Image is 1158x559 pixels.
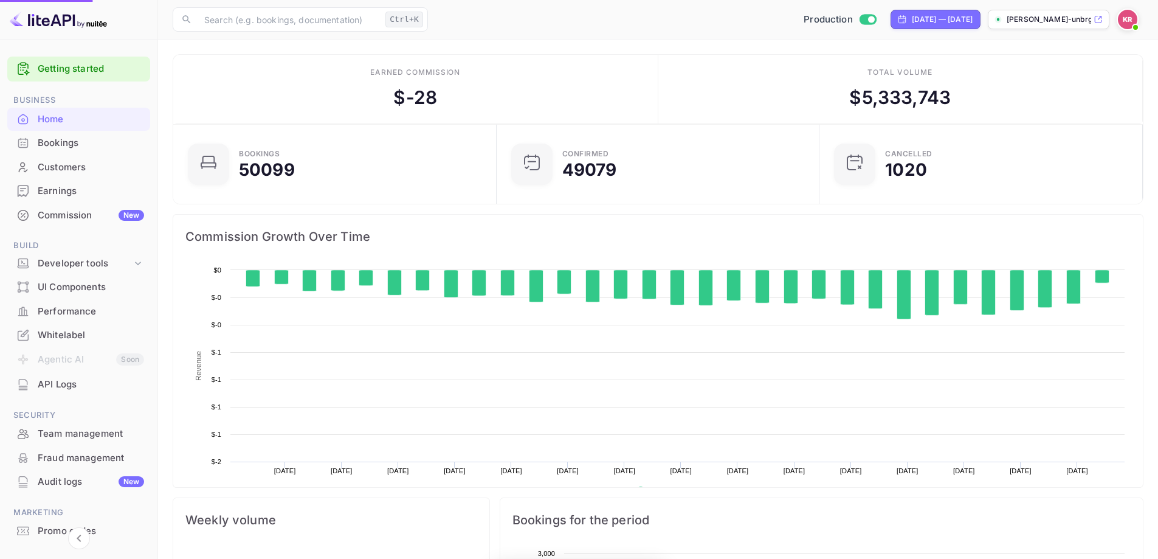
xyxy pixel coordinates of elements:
div: UI Components [38,280,144,294]
text: [DATE] [444,467,466,474]
a: Fraud management [7,446,150,469]
div: Developer tools [38,257,132,271]
text: [DATE] [500,467,522,474]
div: Whitelabel [38,328,144,342]
div: New [119,476,144,487]
div: New [119,210,144,221]
a: CommissionNew [7,204,150,226]
div: 1020 [885,161,927,178]
button: Collapse navigation [68,527,90,549]
text: [DATE] [727,467,749,474]
a: Getting started [38,62,144,76]
text: [DATE] [670,467,692,474]
text: Revenue [649,487,680,495]
text: 3,000 [537,550,554,557]
text: $-1 [212,376,221,383]
div: Commission [38,209,144,223]
div: Total volume [867,67,932,78]
text: [DATE] [331,467,353,474]
div: Performance [7,300,150,324]
div: $ 5,333,743 [849,84,951,111]
a: Team management [7,422,150,445]
text: [DATE] [1066,467,1088,474]
text: [DATE] [840,467,862,474]
a: Whitelabel [7,324,150,346]
div: Promo codes [38,524,144,538]
text: $-1 [212,431,221,438]
div: Team management [7,422,150,446]
div: Getting started [7,57,150,82]
a: Performance [7,300,150,322]
div: 49079 [562,161,617,178]
div: Earnings [7,179,150,203]
div: Earnings [38,184,144,198]
span: Build [7,239,150,252]
div: Home [7,108,150,131]
div: Bookings [239,150,280,158]
a: Earnings [7,179,150,202]
div: Fraud management [38,451,144,465]
text: $-0 [212,321,221,328]
text: $-2 [212,458,221,465]
div: CommissionNew [7,204,150,227]
text: [DATE] [953,467,975,474]
text: $-1 [212,403,221,411]
a: Audit logsNew [7,470,150,493]
div: Performance [38,305,144,319]
div: Bookings [7,131,150,155]
text: $0 [213,266,221,274]
div: CANCELLED [885,150,932,158]
div: 50099 [239,161,295,178]
text: Revenue [195,351,203,381]
div: Home [38,113,144,127]
a: Bookings [7,131,150,154]
a: Home [7,108,150,130]
a: Customers [7,156,150,178]
text: [DATE] [897,467,918,474]
input: Search (e.g. bookings, documentation) [197,7,381,32]
span: Security [7,409,150,422]
div: Switch to Sandbox mode [799,13,881,27]
a: API Logs [7,373,150,395]
span: Commission Growth Over Time [185,227,1131,246]
span: Weekly volume [185,510,477,530]
div: Whitelabel [7,324,150,347]
div: API Logs [38,378,144,392]
text: [DATE] [1010,467,1032,474]
div: Fraud management [7,446,150,470]
div: API Logs [7,373,150,397]
div: Ctrl+K [385,12,423,27]
p: [PERSON_NAME]-unbrg.[PERSON_NAME]... [1007,14,1091,25]
text: [DATE] [613,467,635,474]
text: $-0 [212,294,221,301]
img: Kobus Roux [1118,10,1137,29]
span: Production [804,13,853,27]
div: Customers [7,156,150,179]
div: UI Components [7,276,150,299]
a: Promo codes [7,519,150,542]
text: [DATE] [274,467,296,474]
div: Customers [38,161,144,175]
div: Promo codes [7,519,150,543]
a: UI Components [7,276,150,298]
span: Bookings for the period [512,510,1131,530]
div: Earned commission [370,67,460,78]
div: [DATE] — [DATE] [912,14,973,25]
div: Developer tools [7,253,150,274]
text: [DATE] [784,467,805,474]
text: [DATE] [557,467,579,474]
span: Marketing [7,506,150,519]
div: Audit logsNew [7,470,150,494]
div: Bookings [38,136,144,150]
text: $-1 [212,349,221,356]
img: LiteAPI logo [10,10,107,29]
div: $ -28 [393,84,437,111]
span: Business [7,94,150,107]
div: Audit logs [38,475,144,489]
div: Team management [38,427,144,441]
div: Confirmed [562,150,609,158]
text: [DATE] [387,467,409,474]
